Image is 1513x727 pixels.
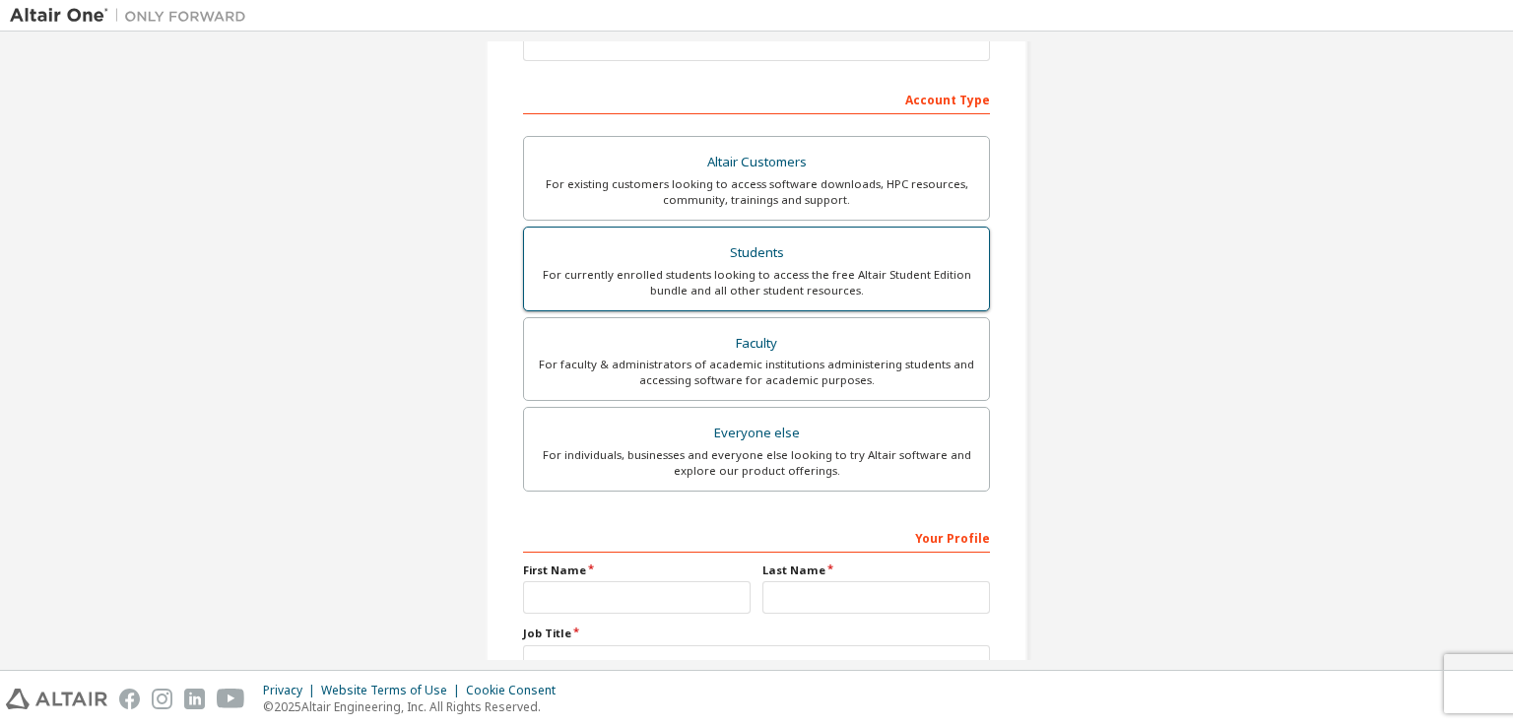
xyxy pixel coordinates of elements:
img: facebook.svg [119,689,140,709]
p: © 2025 Altair Engineering, Inc. All Rights Reserved. [263,698,567,715]
div: Students [536,239,977,267]
label: First Name [523,562,751,578]
img: linkedin.svg [184,689,205,709]
div: Cookie Consent [466,683,567,698]
div: For individuals, businesses and everyone else looking to try Altair software and explore our prod... [536,447,977,479]
div: For currently enrolled students looking to access the free Altair Student Edition bundle and all ... [536,267,977,298]
img: altair_logo.svg [6,689,107,709]
img: instagram.svg [152,689,172,709]
div: For existing customers looking to access software downloads, HPC resources, community, trainings ... [536,176,977,208]
div: Your Profile [523,521,990,553]
label: Last Name [762,562,990,578]
div: Faculty [536,330,977,358]
label: Job Title [523,626,990,641]
img: Altair One [10,6,256,26]
div: Website Terms of Use [321,683,466,698]
div: Privacy [263,683,321,698]
div: Everyone else [536,420,977,447]
img: youtube.svg [217,689,245,709]
div: Altair Customers [536,149,977,176]
div: Account Type [523,83,990,114]
div: For faculty & administrators of academic institutions administering students and accessing softwa... [536,357,977,388]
